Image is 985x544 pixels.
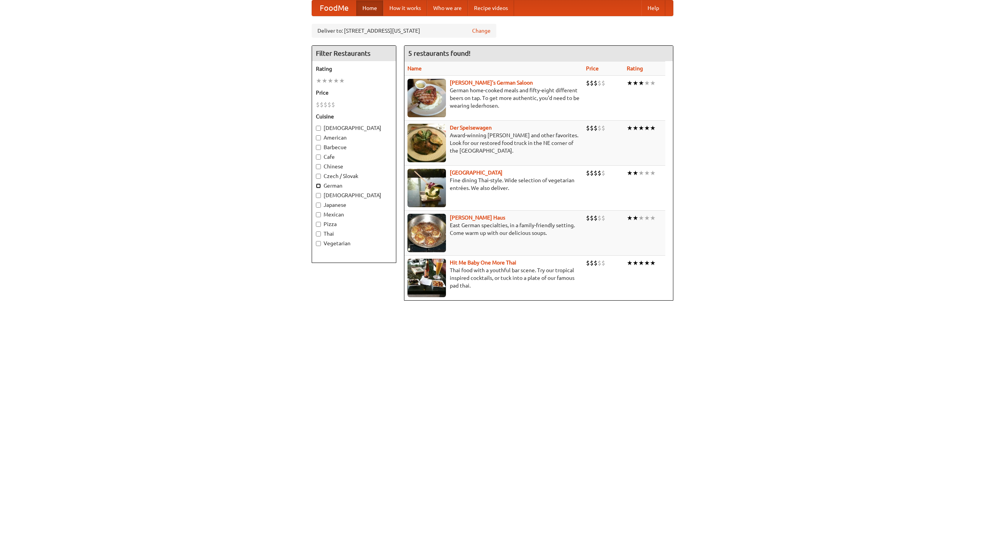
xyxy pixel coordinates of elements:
li: $ [598,214,601,222]
li: ★ [638,124,644,132]
a: FoodMe [312,0,356,16]
a: [PERSON_NAME]'s German Saloon [450,80,533,86]
li: $ [594,79,598,87]
li: ★ [650,259,656,267]
li: ★ [650,169,656,177]
input: Chinese [316,164,321,169]
li: $ [601,124,605,132]
ng-pluralize: 5 restaurants found! [408,50,471,57]
a: Rating [627,65,643,72]
li: $ [598,79,601,87]
a: Home [356,0,383,16]
li: ★ [638,169,644,177]
li: $ [598,259,601,267]
a: Der Speisewagen [450,125,492,131]
a: [GEOGRAPHIC_DATA] [450,170,503,176]
p: German home-cooked meals and fifty-eight different beers on tap. To get more authentic, you'd nee... [407,87,580,110]
label: Cafe [316,153,392,161]
li: $ [601,214,605,222]
input: Barbecue [316,145,321,150]
li: $ [601,259,605,267]
a: [PERSON_NAME] Haus [450,215,505,221]
li: ★ [627,79,633,87]
li: $ [586,169,590,177]
li: ★ [627,169,633,177]
li: ★ [650,214,656,222]
li: ★ [644,169,650,177]
li: $ [601,79,605,87]
label: Japanese [316,201,392,209]
a: How it works [383,0,427,16]
a: Hit Me Baby One More Thai [450,260,516,266]
p: East German specialties, in a family-friendly setting. Come warm up with our delicious soups. [407,221,580,237]
li: $ [331,100,335,109]
li: ★ [633,259,638,267]
li: $ [316,100,320,109]
input: Thai [316,231,321,236]
li: $ [601,169,605,177]
li: ★ [644,214,650,222]
label: American [316,134,392,141]
li: $ [590,214,594,222]
label: Pizza [316,220,392,228]
li: ★ [627,124,633,132]
label: Chinese [316,163,392,170]
input: Japanese [316,203,321,208]
li: ★ [638,79,644,87]
a: Recipe videos [468,0,514,16]
p: Fine dining Thai-style. Wide selection of vegetarian entrées. We also deliver. [407,176,580,192]
li: ★ [650,124,656,132]
li: $ [594,124,598,132]
h5: Cuisine [316,113,392,120]
li: ★ [627,259,633,267]
li: $ [324,100,327,109]
label: Mexican [316,211,392,218]
li: ★ [638,259,644,267]
li: $ [586,259,590,267]
input: Cafe [316,155,321,160]
li: $ [598,124,601,132]
li: ★ [644,124,650,132]
li: $ [586,79,590,87]
li: ★ [644,79,650,87]
img: kohlhaus.jpg [407,214,446,252]
li: ★ [327,77,333,85]
li: ★ [322,77,327,85]
h5: Rating [316,65,392,73]
label: [DEMOGRAPHIC_DATA] [316,191,392,199]
li: ★ [633,214,638,222]
img: satay.jpg [407,169,446,207]
li: $ [590,259,594,267]
li: $ [327,100,331,109]
label: Vegetarian [316,240,392,247]
a: Change [472,27,491,35]
label: Barbecue [316,143,392,151]
img: babythai.jpg [407,259,446,297]
img: esthers.jpg [407,79,446,117]
img: speisewagen.jpg [407,124,446,162]
p: Award-winning [PERSON_NAME] and other favorites. Look for our restored food truck in the NE corne... [407,131,580,155]
label: Czech / Slovak [316,172,392,180]
li: ★ [633,79,638,87]
label: Thai [316,230,392,238]
li: $ [590,169,594,177]
input: American [316,135,321,140]
li: ★ [644,259,650,267]
input: Vegetarian [316,241,321,246]
input: German [316,183,321,188]
div: Deliver to: [STREET_ADDRESS][US_STATE] [312,24,496,38]
li: $ [590,79,594,87]
a: Help [641,0,665,16]
input: [DEMOGRAPHIC_DATA] [316,193,321,198]
li: $ [594,169,598,177]
li: ★ [633,169,638,177]
li: ★ [339,77,345,85]
li: ★ [627,214,633,222]
li: ★ [650,79,656,87]
label: German [316,182,392,190]
input: Pizza [316,222,321,227]
li: ★ [333,77,339,85]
